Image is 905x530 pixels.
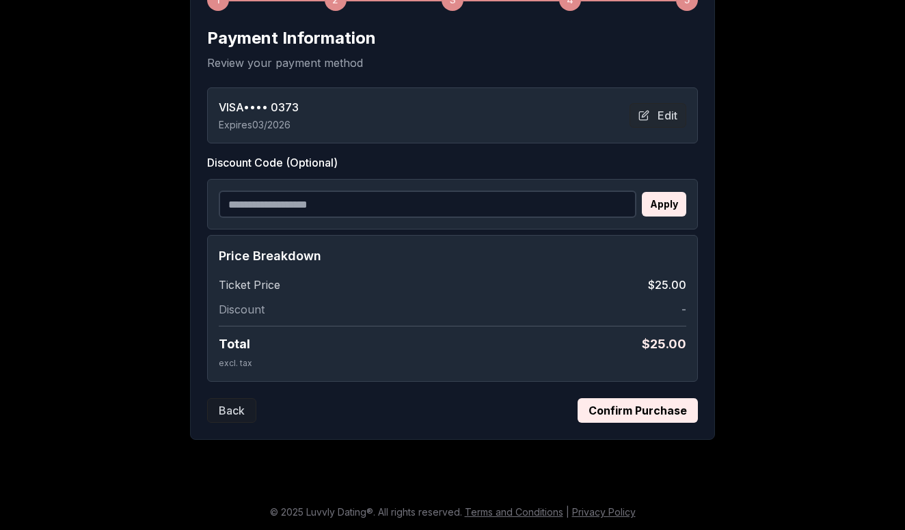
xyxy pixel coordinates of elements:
[465,506,563,518] a: Terms and Conditions
[630,103,686,128] button: Edit
[219,335,250,354] span: Total
[207,154,698,171] label: Discount Code (Optional)
[566,506,569,518] span: |
[219,277,280,293] span: Ticket Price
[219,99,299,115] span: VISA •••• 0373
[578,398,698,423] button: Confirm Purchase
[207,398,256,423] button: Back
[572,506,636,518] a: Privacy Policy
[207,55,698,71] p: Review your payment method
[207,27,698,49] h2: Payment Information
[681,301,686,318] span: -
[219,358,252,368] span: excl. tax
[219,118,299,132] p: Expires 03/2026
[219,301,265,318] span: Discount
[642,335,686,354] span: $ 25.00
[219,247,686,266] h4: Price Breakdown
[648,277,686,293] span: $25.00
[642,192,686,217] button: Apply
